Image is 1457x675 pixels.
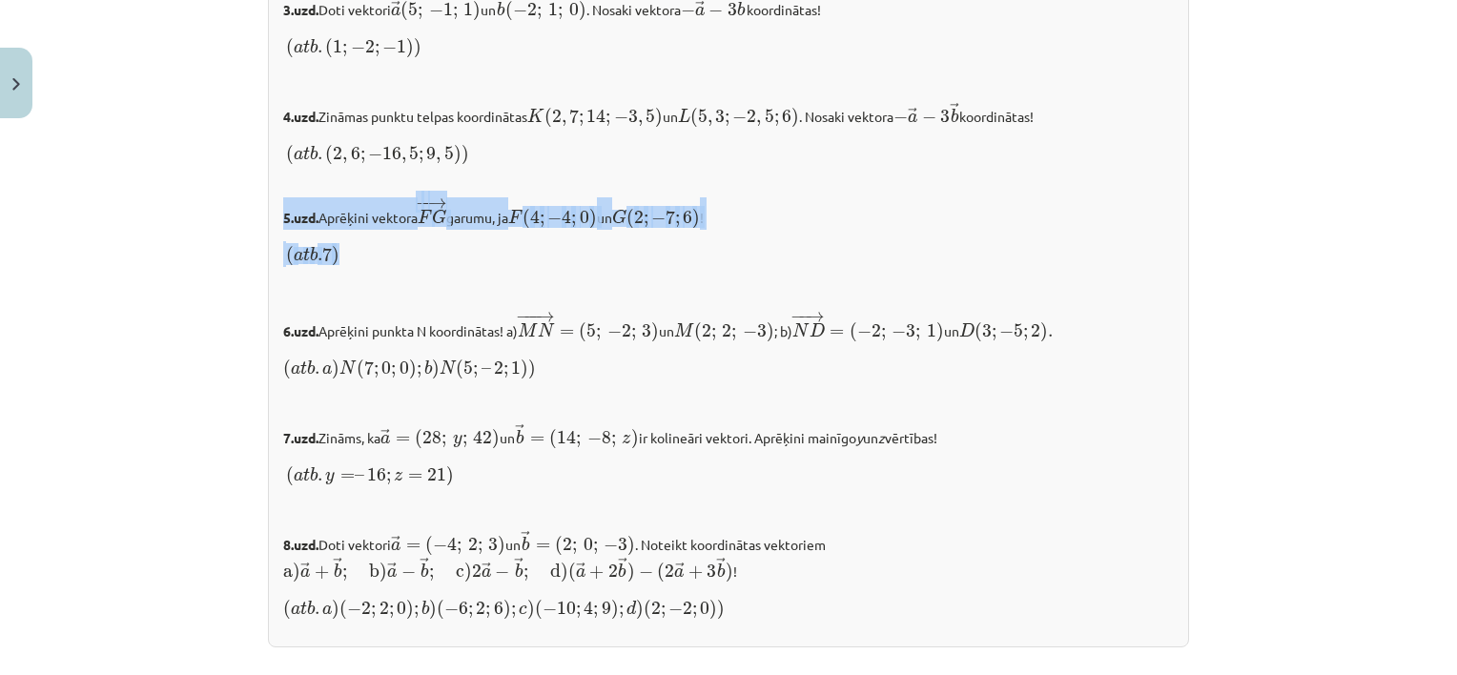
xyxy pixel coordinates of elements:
[747,110,756,123] span: 2
[856,429,863,446] i: y
[774,113,779,126] span: ;
[915,328,920,340] span: ;
[498,536,505,556] span: )
[544,108,552,128] span: (
[391,536,400,549] span: →
[414,38,421,58] span: )
[922,111,936,124] span: −
[418,210,432,223] span: F
[453,435,462,447] span: y
[579,113,584,126] span: ;
[318,47,322,53] span: .
[332,246,339,266] span: )
[444,147,454,160] span: 5
[893,111,908,124] span: −
[462,435,467,447] span: ;
[492,429,500,449] span: )
[369,562,387,583] span: b)
[303,147,310,160] span: t
[695,7,705,16] span: a
[325,145,333,165] span: (
[494,361,503,375] span: 2
[401,565,416,579] span: −
[318,247,332,261] span: .7
[283,359,291,379] span: (
[428,198,447,209] span: →
[631,429,639,449] span: )
[286,246,294,266] span: (
[522,537,529,551] span: b
[516,312,530,322] span: −
[618,538,627,551] span: 3
[549,429,557,449] span: (
[303,468,310,481] span: t
[792,323,810,337] span: N
[536,312,555,322] span: →
[810,323,825,337] span: D
[651,212,666,225] span: −
[579,322,586,342] span: (
[462,145,469,165] span: )
[608,564,618,578] span: 2
[283,423,1174,450] p: Zināms, ka un ir kolineāri vektori. Aprēķini mainīgo un vērtības!
[1040,322,1048,342] span: )
[440,360,457,374] span: N
[702,324,711,337] span: 2
[528,359,536,379] span: )
[396,436,410,443] span: =
[678,109,690,122] span: L
[364,360,374,375] span: 7
[391,7,400,16] span: a
[453,7,458,19] span: ;
[391,1,400,14] span: →
[283,177,1174,230] p: Aprēķini vektora garumu, ja un !
[999,325,1014,338] span: −
[318,475,322,481] span: .
[683,211,692,224] span: 6
[421,198,423,209] span: −
[360,151,365,163] span: ;
[791,108,799,128] span: )
[692,209,700,229] span: )
[426,147,436,160] span: 9
[982,324,992,337] span: 3
[482,368,491,374] span: –
[638,116,643,126] span: ,
[675,562,685,576] span: →
[325,38,333,58] span: (
[731,328,736,340] span: ;
[798,312,804,322] span: −
[400,361,409,375] span: 0
[342,153,347,163] span: ,
[516,430,523,444] span: b
[540,215,544,227] span: ;
[283,429,318,446] b: 7.uzd.
[552,110,562,123] span: 2
[463,3,473,16] span: 1
[850,322,857,342] span: (
[303,248,310,261] span: t
[415,429,422,449] span: (
[622,435,630,444] span: z
[391,542,400,551] span: a
[409,359,417,379] span: )
[422,431,441,444] span: 28
[716,558,726,571] span: →
[333,558,342,571] span: →
[283,311,1174,343] p: Aprēķini punkta N koordinātas! a) un ; b) un
[726,562,733,583] span: )
[569,109,579,123] span: 7
[530,210,540,224] span: 4
[757,324,767,337] span: 3
[940,110,950,123] span: 3
[530,436,544,443] span: =
[631,328,636,340] span: ;
[339,360,357,374] span: N
[286,145,294,165] span: (
[555,536,563,556] span: (
[401,153,406,163] span: ,
[291,365,300,375] span: a
[521,359,528,379] span: )
[334,563,341,578] span: b
[536,542,550,550] span: =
